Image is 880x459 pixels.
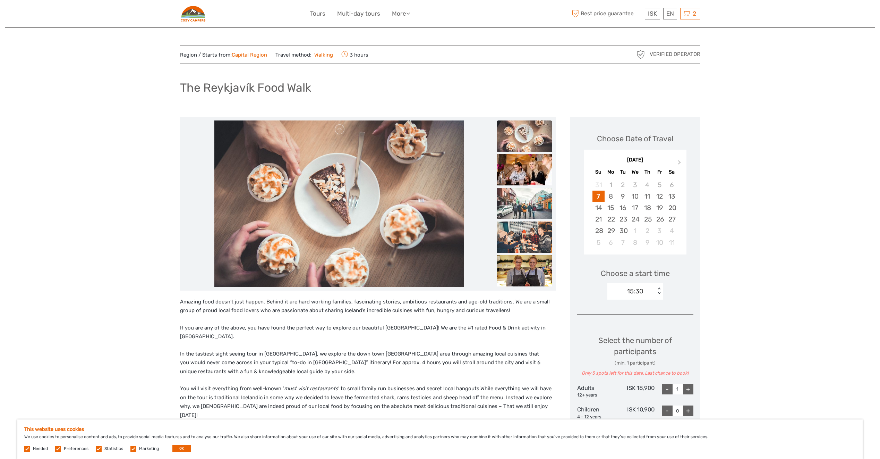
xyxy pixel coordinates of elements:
[666,214,678,225] div: Choose Saturday, September 27th, 2025
[616,384,655,399] div: ISK 18,900
[497,222,552,253] img: a093049106ed498abd2866448e61bb91_slider_thumbnail.png
[641,214,653,225] div: Choose Thursday, September 25th, 2025
[662,406,673,416] div: -
[592,167,605,177] div: Su
[617,214,629,225] div: Choose Tuesday, September 23rd, 2025
[584,157,686,164] div: [DATE]
[683,406,693,416] div: +
[656,287,662,295] div: < >
[577,335,693,377] div: Select the number of participants
[577,406,616,420] div: Children
[617,179,629,191] div: Not available Tuesday, September 2nd, 2025
[180,384,556,420] p: You will visit everything from well-known ‘ ’ to small family run businesses and secret local han...
[172,445,191,452] button: OK
[592,191,605,202] div: Choose Sunday, September 7th, 2025
[617,225,629,236] div: Choose Tuesday, September 30th, 2025
[641,191,653,202] div: Choose Thursday, September 11th, 2025
[33,446,48,452] label: Needed
[617,237,629,248] div: Choose Tuesday, October 7th, 2025
[214,120,464,287] img: bce6d09ee335478eb3c50bcafb821567_main_slider.jpg
[635,49,646,60] img: verified_operator_grey_128.png
[648,10,657,17] span: ISK
[666,191,678,202] div: Choose Saturday, September 13th, 2025
[605,167,617,177] div: Mo
[627,287,643,296] div: 15:30
[139,446,159,452] label: Marketing
[653,214,666,225] div: Choose Friday, September 26th, 2025
[577,392,616,399] div: 12+ years
[577,384,616,399] div: Adults
[275,50,333,59] span: Travel method:
[683,384,693,394] div: +
[64,446,88,452] label: Preferences
[605,214,617,225] div: Choose Monday, September 22nd, 2025
[180,350,556,376] p: In the tastiest sight seeing tour in [GEOGRAPHIC_DATA], we explore the down town [GEOGRAPHIC_DATA...
[641,167,653,177] div: Th
[497,154,552,185] img: 9dea9ed2a7484214ad24ff0376642896_slider_thumbnail.jpeg
[232,52,267,58] a: Capital Region
[341,50,368,59] span: 3 hours
[641,202,653,214] div: Choose Thursday, September 18th, 2025
[570,8,643,19] span: Best price guarantee
[577,414,616,420] div: 4 - 12 years
[104,446,123,452] label: Statistics
[662,384,673,394] div: -
[577,370,693,377] div: Only 5 spots left for this date. Last chance to book!
[617,202,629,214] div: Choose Tuesday, September 16th, 2025
[592,237,605,248] div: Choose Sunday, October 5th, 2025
[605,179,617,191] div: Not available Monday, September 1st, 2025
[692,10,697,17] span: 2
[629,179,641,191] div: Not available Wednesday, September 3rd, 2025
[310,9,325,19] a: Tours
[605,225,617,236] div: Choose Monday, September 29th, 2025
[641,225,653,236] div: Choose Thursday, October 2nd, 2025
[180,5,206,22] img: 2916-fe44121e-5e7a-41d4-ae93-58bc7d852560_logo_small.png
[24,426,856,432] h5: This website uses cookies
[666,225,678,236] div: Choose Saturday, October 4th, 2025
[597,133,673,144] div: Choose Date of Travel
[180,324,556,341] p: If you are any of the above, you have found the perfect way to explore our beautiful [GEOGRAPHIC_...
[653,225,666,236] div: Choose Friday, October 3rd, 2025
[577,360,693,367] div: (min. 1 participant)
[180,81,311,95] h1: The Reykjavík Food Walk
[653,179,666,191] div: Not available Friday, September 5th, 2025
[497,120,552,152] img: bce6d09ee335478eb3c50bcafb821567_slider_thumbnail.jpg
[617,191,629,202] div: Choose Tuesday, September 9th, 2025
[592,225,605,236] div: Choose Sunday, September 28th, 2025
[653,237,666,248] div: Choose Friday, October 10th, 2025
[17,419,863,459] div: We use cookies to personalise content and ads, to provide social media features and to analyse ou...
[601,268,670,279] span: Choose a start time
[629,237,641,248] div: Choose Wednesday, October 8th, 2025
[605,237,617,248] div: Choose Monday, October 6th, 2025
[605,202,617,214] div: Choose Monday, September 15th, 2025
[629,191,641,202] div: Choose Wednesday, September 10th, 2025
[180,51,267,59] span: Region / Starts from:
[629,202,641,214] div: Choose Wednesday, September 17th, 2025
[592,202,605,214] div: Choose Sunday, September 14th, 2025
[629,225,641,236] div: Choose Wednesday, October 1st, 2025
[653,191,666,202] div: Choose Friday, September 12th, 2025
[666,202,678,214] div: Choose Saturday, September 20th, 2025
[605,191,617,202] div: Choose Monday, September 8th, 2025
[284,385,338,392] em: must visit restaurants
[592,214,605,225] div: Choose Sunday, September 21st, 2025
[641,237,653,248] div: Choose Thursday, October 9th, 2025
[497,188,552,219] img: 44a0bf5900844fe5a0998a38362091de_slider_thumbnail.jpg
[311,52,333,58] a: Walking
[629,167,641,177] div: We
[653,167,666,177] div: Fr
[641,179,653,191] div: Not available Thursday, September 4th, 2025
[629,214,641,225] div: Choose Wednesday, September 24th, 2025
[663,8,677,19] div: EN
[592,179,605,191] div: Not available Sunday, August 31st, 2025
[337,9,380,19] a: Multi-day tours
[666,237,678,248] div: Choose Saturday, October 11th, 2025
[650,51,700,58] span: Verified Operator
[675,158,686,169] button: Next Month
[392,9,410,19] a: More
[180,298,556,315] p: Amazing food doesn’t just happen. Behind it are hard working families, fascinating stories, ambit...
[497,255,552,286] img: 25d2162fff8a48ba9639b2f0723a85c2_slider_thumbnail.png
[653,202,666,214] div: Choose Friday, September 19th, 2025
[617,167,629,177] div: Tu
[666,179,678,191] div: Not available Saturday, September 6th, 2025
